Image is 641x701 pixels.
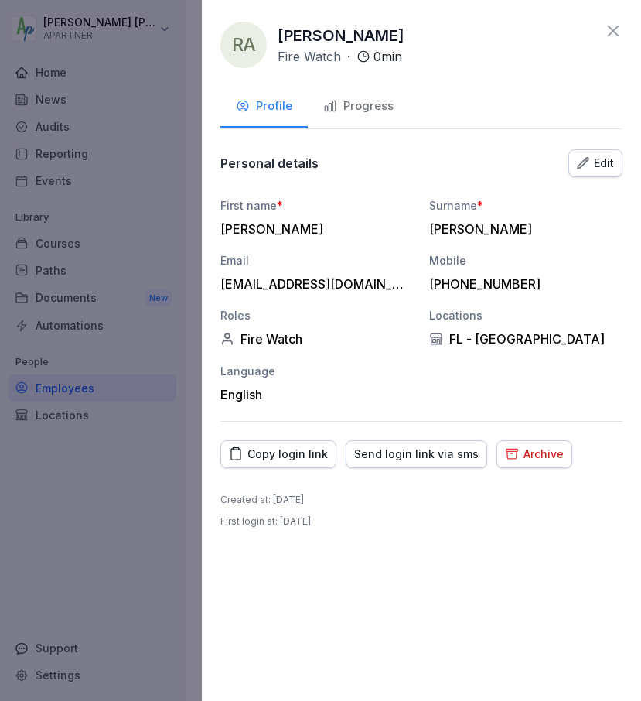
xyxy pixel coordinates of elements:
button: Send login link via sms [346,440,487,468]
div: Roles [220,307,414,323]
div: Edit [577,155,614,172]
div: · [278,47,402,66]
p: Personal details [220,156,319,171]
div: Profile [236,97,292,115]
button: Copy login link [220,440,336,468]
div: [PHONE_NUMBER] [429,276,615,292]
div: FL - [GEOGRAPHIC_DATA] [429,331,622,347]
div: Mobile [429,252,622,268]
div: RA [220,22,267,68]
button: Profile [220,87,308,128]
p: Created at : [DATE] [220,493,304,507]
button: Archive [496,440,572,468]
div: Language [220,363,414,379]
p: [PERSON_NAME] [278,24,404,47]
div: Progress [323,97,394,115]
button: Edit [568,149,622,177]
div: English [220,387,414,402]
p: 0 min [373,47,402,66]
button: Progress [308,87,409,128]
div: [EMAIL_ADDRESS][DOMAIN_NAME] [220,276,406,292]
p: Fire Watch [278,47,341,66]
p: First login at : [DATE] [220,515,311,528]
div: Send login link via sms [354,446,479,463]
div: [PERSON_NAME] [220,221,406,237]
div: Copy login link [229,446,328,463]
div: Archive [505,446,564,463]
div: Fire Watch [220,331,414,347]
div: [PERSON_NAME] [429,221,615,237]
div: Surname [429,197,622,214]
div: First name [220,197,414,214]
div: Locations [429,307,622,323]
div: Email [220,252,414,268]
